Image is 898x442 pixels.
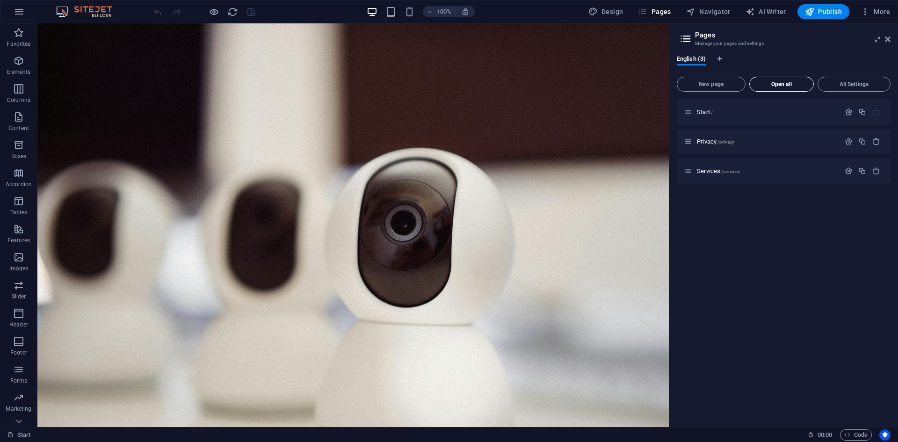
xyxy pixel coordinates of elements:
[461,7,470,16] i: On resize automatically adjust zoom level to fit chosen device.
[818,429,832,441] span: 00 00
[8,124,29,132] p: Content
[7,96,30,104] p: Columns
[585,4,627,19] button: Design
[694,109,840,115] div: Start/
[686,7,731,16] span: Navigator
[697,109,713,116] span: Click to open page
[845,108,853,116] div: Settings
[7,40,30,48] p: Favorites
[6,405,31,413] p: Marketing
[638,7,671,16] span: Pages
[824,431,826,438] span: :
[9,321,28,328] p: Header
[872,108,880,116] div: The startpage cannot be deleted
[694,138,840,145] div: Privacy/privacy
[7,68,31,76] p: Elements
[423,6,456,17] button: 100%
[872,138,880,145] div: Remove
[677,55,891,73] div: Language Tabs
[721,169,740,174] span: /services
[742,4,790,19] button: AI Writer
[858,108,866,116] div: Duplicate
[749,77,814,92] button: Open all
[11,152,27,160] p: Boxes
[682,4,734,19] button: Navigator
[717,139,734,145] span: /privacy
[694,168,840,174] div: Services/services
[634,4,674,19] button: Pages
[697,138,734,145] span: Click to open page
[695,39,872,48] h3: Manage your pages and settings
[10,209,27,216] p: Tables
[12,293,26,300] p: Slider
[7,237,30,244] p: Features
[9,265,29,272] p: Images
[858,138,866,145] div: Duplicate
[588,7,623,16] span: Design
[858,167,866,175] div: Duplicate
[857,4,894,19] button: More
[677,77,746,92] button: New page
[208,6,219,17] button: Click here to leave preview mode and continue editing
[879,429,891,441] button: Usercentrics
[711,110,713,115] span: /
[845,138,853,145] div: Settings
[872,167,880,175] div: Remove
[677,53,706,66] span: English (3)
[697,167,740,174] span: Click to open page
[818,77,891,92] button: All Settings
[695,31,891,39] h2: Pages
[753,81,810,87] span: Open all
[10,377,27,384] p: Forms
[7,429,31,441] a: Click to cancel selection. Double-click to open Pages
[437,6,452,17] h6: 100%
[54,6,124,17] img: Editor Logo
[844,429,868,441] span: Code
[797,4,849,19] button: Publish
[681,81,741,87] span: New page
[6,181,32,188] p: Accordion
[227,7,238,17] i: Reload page
[805,7,842,16] span: Publish
[822,81,886,87] span: All Settings
[861,7,890,16] span: More
[845,167,853,175] div: Settings
[808,429,833,441] h6: Session time
[227,6,238,17] button: reload
[10,349,27,356] p: Footer
[840,429,872,441] button: Code
[746,7,786,16] span: AI Writer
